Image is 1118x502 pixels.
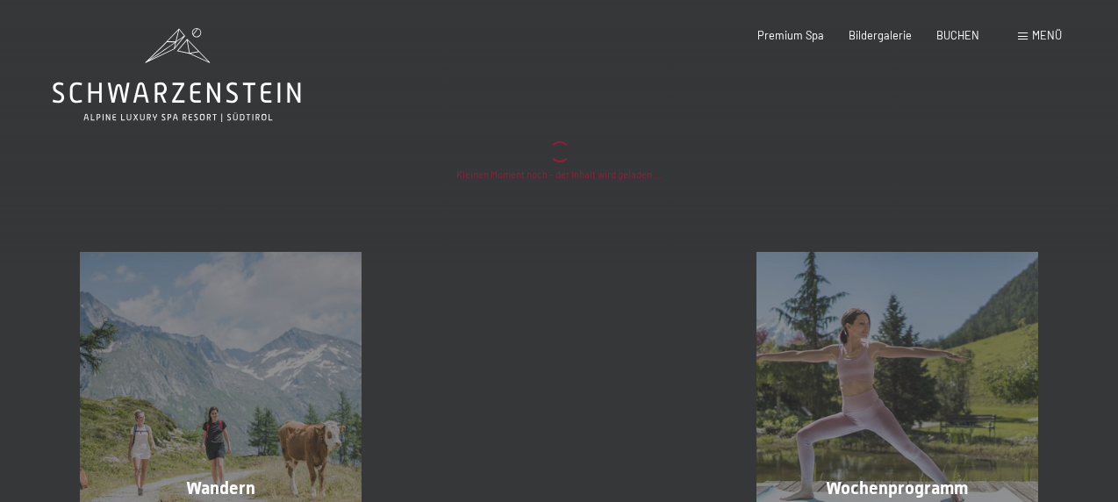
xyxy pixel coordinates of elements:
[1032,28,1062,42] span: Menü
[757,28,824,42] a: Premium Spa
[80,168,1038,182] div: Kleinen Moment noch – der Inhalt wird geladen …
[826,477,968,498] span: Wochenprogramm
[186,477,255,498] span: Wandern
[936,28,979,42] a: BUCHEN
[849,28,912,42] a: Bildergalerie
